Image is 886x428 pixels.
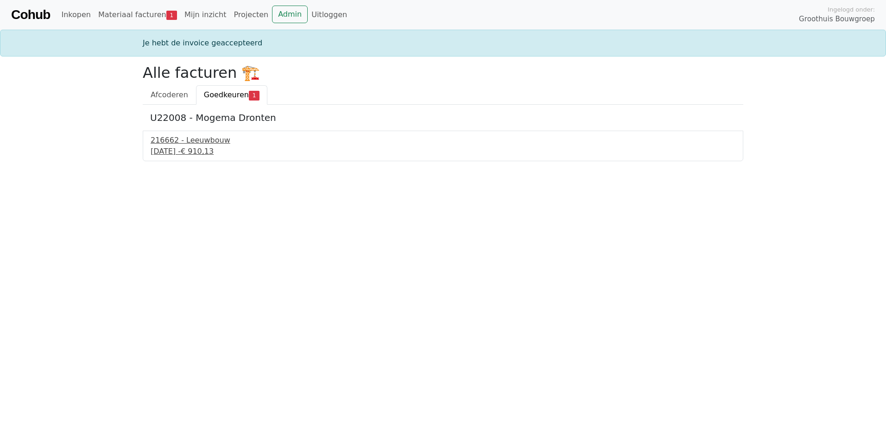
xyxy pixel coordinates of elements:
[828,5,875,14] span: Ingelogd onder:
[151,90,188,99] span: Afcoderen
[196,85,267,105] a: Goedkeuren1
[57,6,94,24] a: Inkopen
[151,135,735,146] div: 216662 - Leeuwbouw
[799,14,875,25] span: Groothuis Bouwgroep
[143,64,743,82] h2: Alle facturen 🏗️
[11,4,50,26] a: Cohub
[181,147,214,156] span: € 910,13
[204,90,249,99] span: Goedkeuren
[137,38,749,49] div: Je hebt de invoice geaccepteerd
[249,91,259,100] span: 1
[272,6,308,23] a: Admin
[151,146,735,157] div: [DATE] -
[308,6,351,24] a: Uitloggen
[143,85,196,105] a: Afcoderen
[95,6,181,24] a: Materiaal facturen1
[230,6,272,24] a: Projecten
[150,112,736,123] h5: U22008 - Mogema Dronten
[151,135,735,157] a: 216662 - Leeuwbouw[DATE] -€ 910,13
[181,6,230,24] a: Mijn inzicht
[166,11,177,20] span: 1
